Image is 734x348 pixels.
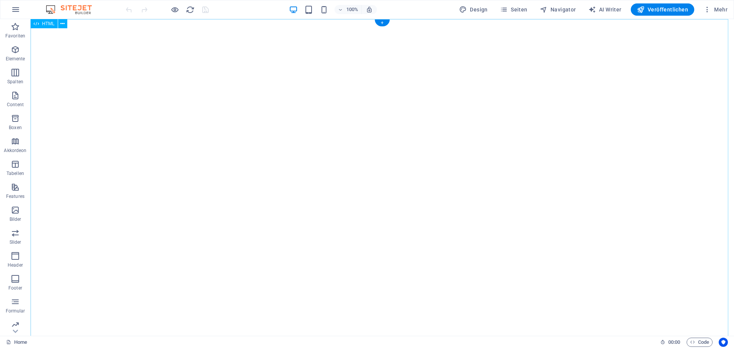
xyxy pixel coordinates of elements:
p: Elemente [6,56,25,62]
span: HTML [42,21,55,26]
p: Bilder [10,216,21,222]
span: 00 00 [668,338,680,347]
div: Design (Strg+Alt+Y) [456,3,491,16]
h6: Session-Zeit [660,338,680,347]
p: Akkordeon [4,147,26,154]
h6: 100% [346,5,358,14]
i: Seite neu laden [186,5,195,14]
button: Seiten [497,3,531,16]
div: + [375,19,390,26]
p: Boxen [9,125,22,131]
button: Code [687,338,713,347]
span: Mehr [703,6,728,13]
span: Design [459,6,488,13]
button: Design [456,3,491,16]
img: Editor Logo [44,5,101,14]
button: Veröffentlichen [631,3,694,16]
button: Klicke hier, um den Vorschau-Modus zu verlassen [170,5,179,14]
i: Bei Größenänderung Zoomstufe automatisch an das gewählte Gerät anpassen. [366,6,373,13]
span: Veröffentlichen [637,6,688,13]
p: Favoriten [5,33,25,39]
p: Formular [6,308,25,314]
p: Footer [8,285,22,291]
span: AI Writer [588,6,622,13]
p: Content [7,102,24,108]
p: Header [8,262,23,268]
p: Tabellen [6,170,24,176]
button: AI Writer [585,3,625,16]
span: Navigator [540,6,576,13]
span: Code [690,338,709,347]
span: : [674,339,675,345]
button: Mehr [700,3,731,16]
a: Klick, um Auswahl aufzuheben. Doppelklick öffnet Seitenverwaltung [6,338,27,347]
button: 100% [335,5,362,14]
p: Slider [10,239,21,245]
span: Seiten [500,6,528,13]
p: Spalten [7,79,23,85]
p: Features [6,193,24,199]
button: reload [185,5,195,14]
button: Usercentrics [719,338,728,347]
button: Navigator [537,3,579,16]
